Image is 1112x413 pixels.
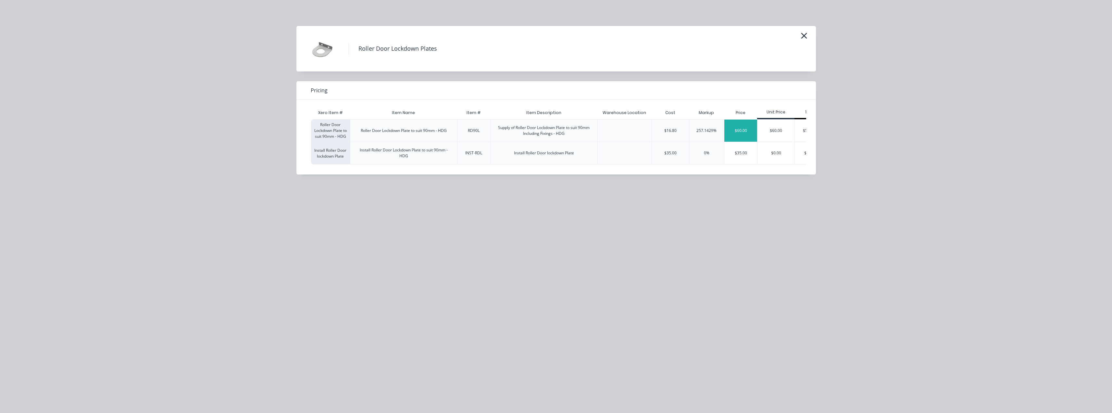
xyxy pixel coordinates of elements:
[311,119,350,142] div: Roller Door Lockdown Plate to suit 90mm - HDG
[356,147,452,159] div: Install Roller Door Lockdown Plate to suit 90mm - HDG
[461,105,486,121] div: Item #
[311,86,328,94] span: Pricing
[757,120,794,142] div: $60.00
[664,150,677,156] div: $35.00
[361,128,447,134] div: Roller Door Lockdown Plate to suit 90mm - HDG
[757,142,794,164] div: $0.00
[597,105,651,121] div: Warehouse Location
[795,120,823,142] div: $50.00
[521,105,567,121] div: Item Description
[757,109,794,115] div: Unit Price
[724,120,757,142] div: $60.00
[794,109,823,115] div: 1 - 5
[724,142,757,164] div: $35.00
[689,106,724,119] div: Markup
[652,106,689,119] div: Cost
[795,142,823,164] div: $0.00
[468,128,480,134] div: RD90L
[724,106,757,119] div: Price
[306,32,339,65] img: Roller Door Lockdown Plates
[311,106,350,119] div: Xero Item #
[496,125,592,136] div: Supply of Roller Door Lockdown Plate to suit 90mm Including Fixings - HDG
[311,142,350,164] div: Install Roller Door lockdown Plate
[704,150,709,156] div: 0%
[348,43,447,55] h4: Roller Door Lockdown Plates
[514,150,574,156] div: Install Roller Door lockdown Plate
[465,150,482,156] div: INST-RDL
[664,128,677,134] div: $16.80
[696,128,717,134] div: 257.1429%
[387,105,420,121] div: Item Name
